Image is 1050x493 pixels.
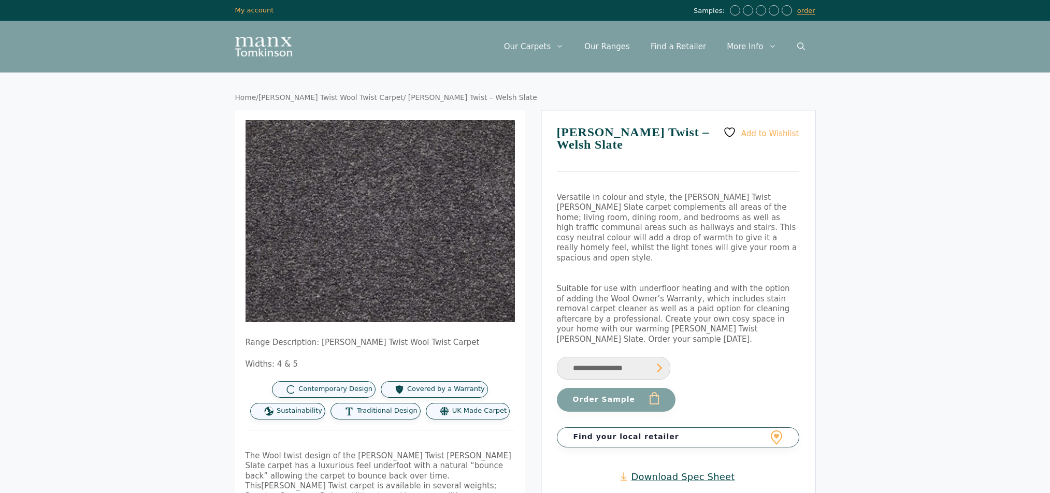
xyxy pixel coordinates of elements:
[235,93,256,102] a: Home
[235,37,292,56] img: Manx Tomkinson
[494,31,815,62] nav: Primary
[258,93,404,102] a: [PERSON_NAME] Twist Wool Twist Carpet
[494,31,574,62] a: Our Carpets
[640,31,716,62] a: Find a Retailer
[557,126,799,172] h1: [PERSON_NAME] Twist – Welsh Slate
[621,471,735,483] a: Download Spec Sheet
[246,359,515,370] p: Widths: 4 & 5
[787,31,815,62] a: Open Search Bar
[557,284,799,344] p: Suitable for use with underfloor heating and with the option of adding the Wool Owner’s Warranty,...
[452,407,507,415] span: UK Made Carpet
[277,407,322,415] span: Sustainability
[797,7,815,15] a: order
[246,338,515,348] p: Range Description: [PERSON_NAME] Twist Wool Twist Carpet
[557,388,675,412] button: Order Sample
[557,193,799,264] p: Versatile in colour and style, the [PERSON_NAME] Twist [PERSON_NAME] Slate carpet complements all...
[298,385,372,394] span: Contemporary Design
[723,126,799,139] a: Add to Wishlist
[574,31,640,62] a: Our Ranges
[235,6,274,14] a: My account
[716,31,786,62] a: More Info
[407,385,485,394] span: Covered by a Warranty
[357,407,418,415] span: Traditional Design
[246,120,515,322] img: Tomkinson Twist Welsh Slate
[694,7,727,16] span: Samples:
[557,427,799,447] a: Find your local retailer
[741,128,799,138] span: Add to Wishlist
[235,93,815,103] nav: Breadcrumb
